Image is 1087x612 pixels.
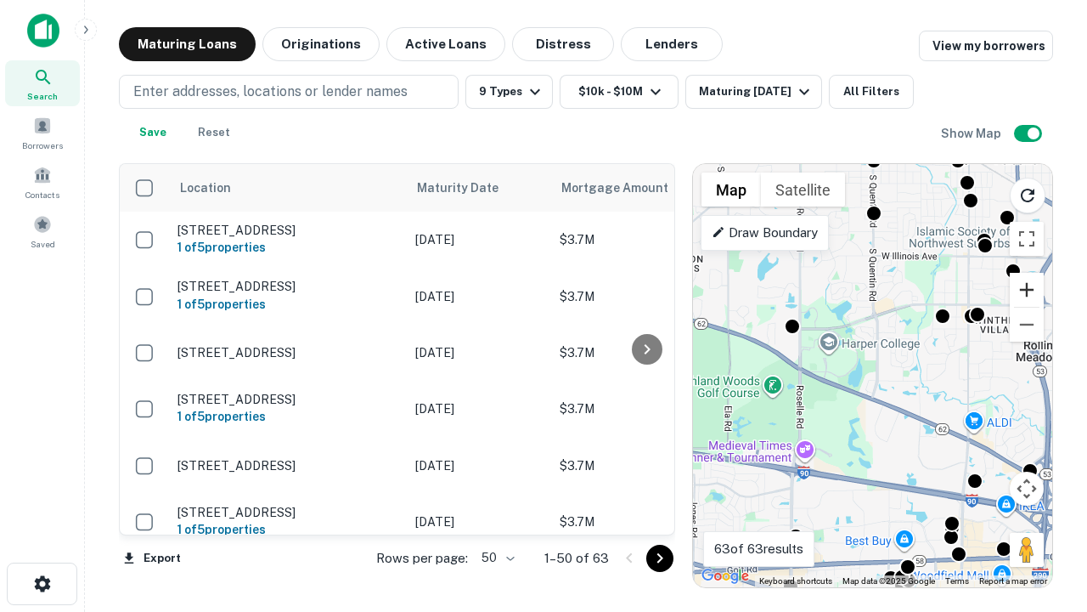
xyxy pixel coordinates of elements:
span: Search [27,89,58,103]
button: Drag Pegman onto the map to open Street View [1010,533,1044,567]
h6: 1 of 5 properties [177,295,398,314]
span: Map data ©2025 Google [842,576,935,586]
p: Enter addresses, locations or lender names [133,82,408,102]
button: Show street map [701,173,761,207]
a: Open this area in Google Maps (opens a new window) [697,565,753,587]
p: [STREET_ADDRESS] [177,345,398,360]
button: Zoom out [1010,308,1044,342]
a: Report a map error [979,576,1047,586]
a: Search [5,60,80,106]
button: Reload search area [1010,178,1045,213]
p: [DATE] [415,287,543,306]
button: Show satellite imagery [761,173,845,207]
button: Go to next page [646,545,673,572]
p: [DATE] [415,513,543,531]
p: $3.7M [560,456,729,475]
img: capitalize-icon.png [27,14,59,48]
div: Maturing [DATE] [699,82,814,102]
a: View my borrowers [919,31,1053,61]
img: Google [697,565,753,587]
iframe: Chat Widget [1002,422,1087,503]
p: $3.7M [560,287,729,306]
span: Borrowers [22,139,63,152]
p: Rows per page: [376,548,468,569]
p: [STREET_ADDRESS] [177,223,398,238]
p: [STREET_ADDRESS] [177,505,398,520]
a: Borrowers [5,110,80,156]
h6: 1 of 5 properties [177,520,398,539]
p: [STREET_ADDRESS] [177,279,398,294]
span: Mortgage Amount [561,178,690,198]
button: Active Loans [386,27,505,61]
th: Maturity Date [407,164,551,212]
a: Contacts [5,159,80,205]
button: Lenders [621,27,723,61]
button: Originations [262,27,380,61]
p: [DATE] [415,343,543,362]
a: Terms (opens in new tab) [945,576,969,586]
button: 9 Types [465,75,553,109]
button: $10k - $10M [560,75,679,109]
h6: 1 of 5 properties [177,407,398,426]
p: 1–50 of 63 [544,548,609,569]
h6: 1 of 5 properties [177,238,398,257]
span: Location [179,178,231,198]
p: $3.7M [560,230,729,249]
span: Contacts [25,188,59,201]
div: 50 [475,546,517,570]
span: Saved [31,237,55,251]
p: [STREET_ADDRESS] [177,392,398,407]
h6: Show Map [941,124,1004,143]
p: Draw Boundary [712,223,818,243]
p: $3.7M [560,343,729,362]
button: Reset [187,116,241,150]
p: [STREET_ADDRESS] [177,458,398,473]
p: [DATE] [415,399,543,418]
button: Maturing Loans [119,27,256,61]
span: Maturity Date [417,178,521,198]
p: $3.7M [560,513,729,531]
button: All Filters [829,75,914,109]
button: Zoom in [1010,273,1044,307]
div: 0 0 [693,164,1052,587]
th: Location [169,164,407,212]
p: [DATE] [415,456,543,475]
p: $3.7M [560,399,729,418]
button: Export [119,546,185,571]
button: Distress [512,27,614,61]
p: [DATE] [415,230,543,249]
a: Saved [5,208,80,254]
button: Keyboard shortcuts [759,575,832,587]
p: 63 of 63 results [714,539,803,559]
th: Mortgage Amount [551,164,738,212]
button: Enter addresses, locations or lender names [119,75,459,109]
button: Maturing [DATE] [685,75,822,109]
button: Toggle fullscreen view [1010,222,1044,256]
button: Save your search to get updates of matches that match your search criteria. [126,116,180,150]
